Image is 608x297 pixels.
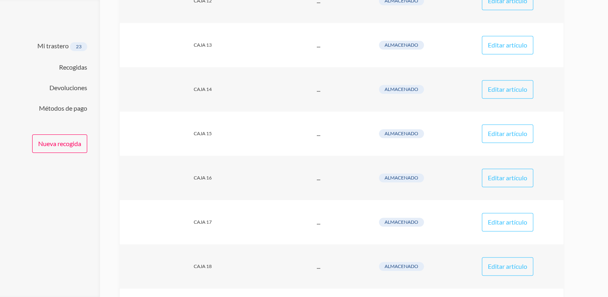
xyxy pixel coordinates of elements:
span: almacenado [379,129,424,138]
span: 23 [70,42,87,51]
span: almacenado [379,262,424,271]
span: almacenado [379,41,424,49]
a: Métodos de pago [39,104,87,112]
div: ... [286,244,351,289]
span: almacenado [379,218,424,227]
div: CAJA 18 [120,244,286,289]
a: Editar artículo [482,124,533,143]
a: Devoluciones [49,84,87,91]
div: ... [286,111,351,156]
span: almacenado [379,85,424,94]
div: ... [286,156,351,200]
div: CAJA 17 [120,200,286,244]
a: Nueva recogida [32,134,87,153]
a: Mi trastero [37,42,69,49]
div: CAJA 14 [120,67,286,111]
a: Editar artículo [482,169,533,187]
div: ... [286,200,351,244]
div: ... [286,23,351,67]
div: Widget de chat [464,194,608,297]
span: almacenado [379,173,424,182]
div: CAJA 13 [120,23,286,67]
a: Editar artículo [482,36,533,54]
div: ... [286,67,351,111]
div: CAJA 16 [120,156,286,200]
a: Editar artículo [482,80,533,99]
div: CAJA 15 [120,111,286,156]
iframe: Chat Widget [464,194,608,297]
a: Recogidas [59,63,87,71]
